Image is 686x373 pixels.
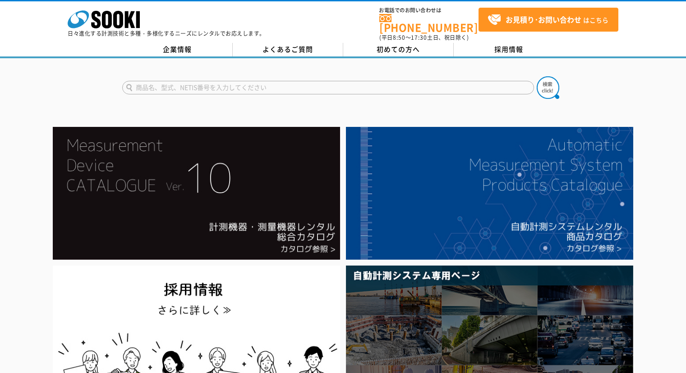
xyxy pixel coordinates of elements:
[379,14,479,33] a: [PHONE_NUMBER]
[53,127,340,260] img: Catalog Ver10
[379,33,469,42] span: (平日 ～ 土日、祝日除く)
[379,8,479,13] span: お電話でのお問い合わせは
[68,31,265,36] p: 日々進化する計測技術と多種・多様化するニーズにレンタルでお応えします。
[343,43,454,56] a: 初めての方へ
[122,43,233,56] a: 企業情報
[537,76,559,99] img: btn_search.png
[506,14,581,25] strong: お見積り･お問い合わせ
[346,127,633,260] img: 自動計測システムカタログ
[393,33,405,42] span: 8:50
[233,43,343,56] a: よくあるご質問
[411,33,427,42] span: 17:30
[377,44,420,54] span: 初めての方へ
[454,43,564,56] a: 採用情報
[488,13,608,27] span: はこちら
[122,81,534,94] input: 商品名、型式、NETIS番号を入力してください
[479,8,618,32] a: お見積り･お問い合わせはこちら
